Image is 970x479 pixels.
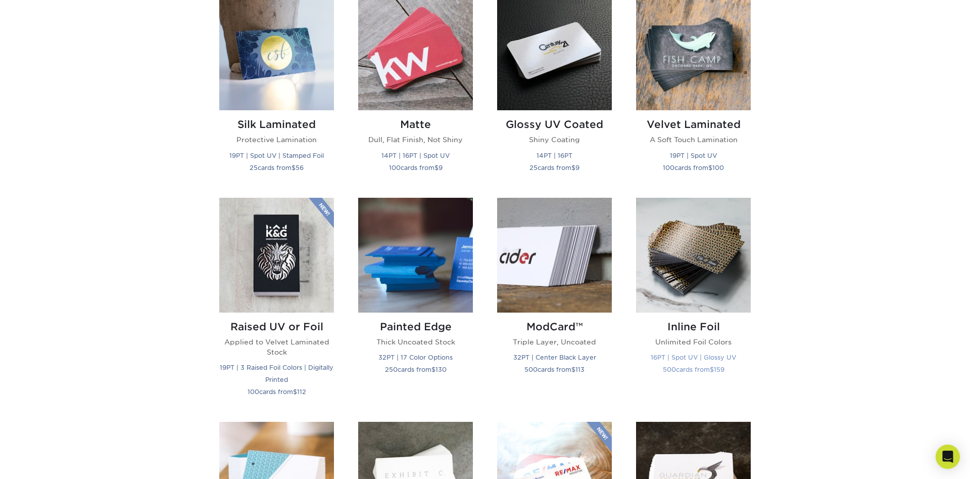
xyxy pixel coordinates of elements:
[248,388,259,396] span: 100
[358,337,473,347] p: Thick Uncoated Stock
[524,366,585,373] small: cards from
[296,164,304,171] span: 56
[663,366,724,373] small: cards from
[497,118,612,130] h2: Glossy UV Coated
[497,198,612,313] img: ModCard™ Business Cards
[651,354,736,361] small: 16PT | Spot UV | Glossy UV
[385,366,447,373] small: cards from
[710,366,714,373] span: $
[358,198,473,410] a: Painted Edge Business Cards Painted Edge Thick Uncoated Stock 32PT | 17 Color Options 250cards fr...
[663,366,676,373] span: 500
[663,164,724,171] small: cards from
[358,118,473,130] h2: Matte
[293,388,297,396] span: $
[636,321,751,333] h2: Inline Foil
[712,164,724,171] span: 100
[636,198,751,313] img: Inline Foil Business Cards
[587,422,612,452] img: New Product
[434,164,439,171] span: $
[389,164,443,171] small: cards from
[250,164,304,171] small: cards from
[219,198,334,313] img: Raised UV or Foil Business Cards
[292,164,296,171] span: $
[663,164,674,171] span: 100
[575,366,585,373] span: 113
[358,321,473,333] h2: Painted Edge
[297,388,306,396] span: 112
[309,198,334,228] img: New Product
[389,164,401,171] span: 100
[248,388,306,396] small: cards from
[431,366,435,373] span: $
[219,321,334,333] h2: Raised UV or Foil
[575,164,579,171] span: 9
[435,366,447,373] span: 130
[537,152,572,159] small: 14PT | 16PT
[714,366,724,373] span: 159
[229,152,324,159] small: 19PT | Spot UV | Stamped Foil
[571,164,575,171] span: $
[250,164,258,171] span: 25
[219,135,334,145] p: Protective Lamination
[219,337,334,358] p: Applied to Velvet Laminated Stock
[378,354,453,361] small: 32PT | 17 Color Options
[636,118,751,130] h2: Velvet Laminated
[571,366,575,373] span: $
[524,366,538,373] span: 500
[708,164,712,171] span: $
[439,164,443,171] span: 9
[636,198,751,410] a: Inline Foil Business Cards Inline Foil Unlimited Foil Colors 16PT | Spot UV | Glossy UV 500cards ...
[497,135,612,145] p: Shiny Coating
[936,445,960,469] div: Open Intercom Messenger
[513,354,596,361] small: 32PT | Center Black Layer
[358,135,473,145] p: Dull, Flat Finish, Not Shiny
[529,164,538,171] span: 25
[381,152,450,159] small: 14PT | 16PT | Spot UV
[219,118,334,130] h2: Silk Laminated
[636,135,751,145] p: A Soft Touch Lamination
[497,337,612,347] p: Triple Layer, Uncoated
[670,152,717,159] small: 19PT | Spot UV
[385,366,398,373] span: 250
[529,164,579,171] small: cards from
[358,198,473,313] img: Painted Edge Business Cards
[497,321,612,333] h2: ModCard™
[497,198,612,410] a: ModCard™ Business Cards ModCard™ Triple Layer, Uncoated 32PT | Center Black Layer 500cards from$113
[636,337,751,347] p: Unlimited Foil Colors
[220,364,333,383] small: 19PT | 3 Raised Foil Colors | Digitally Printed
[219,198,334,410] a: Raised UV or Foil Business Cards Raised UV or Foil Applied to Velvet Laminated Stock 19PT | 3 Rai...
